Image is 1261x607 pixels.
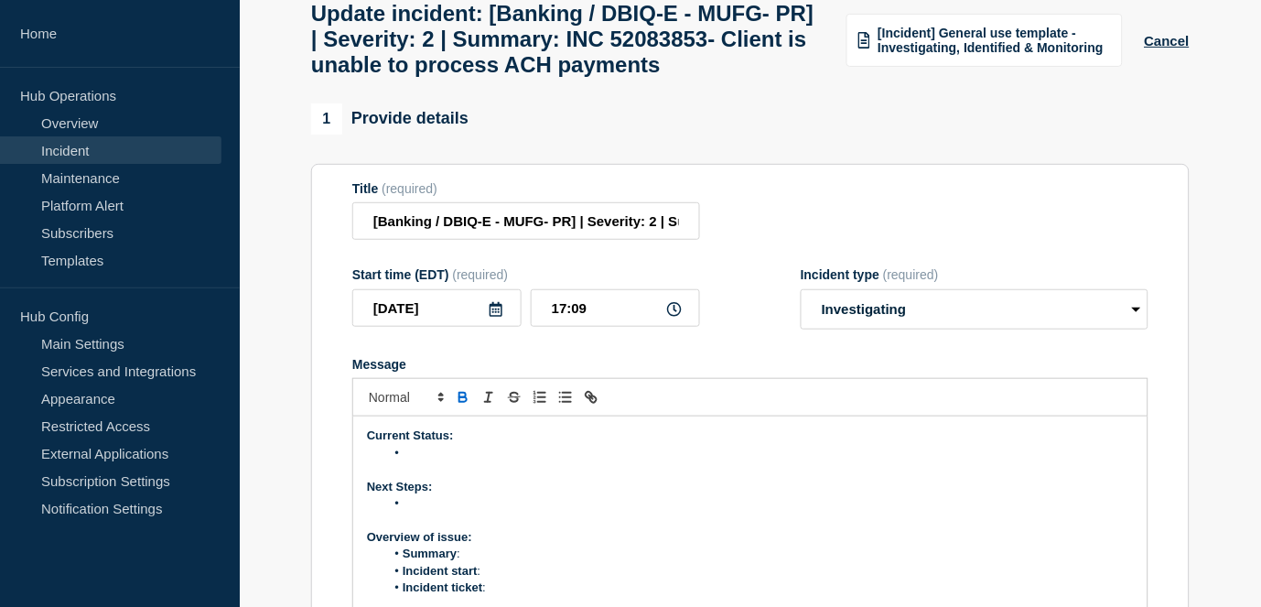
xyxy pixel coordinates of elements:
div: Start time (EDT) [352,267,700,282]
button: Toggle link [578,386,604,408]
strong: Incident ticket [403,580,482,594]
button: Toggle bulleted list [553,386,578,408]
strong: Next Steps: [367,480,433,493]
button: Toggle strikethrough text [501,386,527,408]
div: Incident type [801,267,1148,282]
select: Incident type [801,289,1148,330]
input: YYYY-MM-DD [352,289,522,327]
strong: Incident start [403,564,478,578]
button: Toggle ordered list [527,386,553,408]
span: (required) [883,267,939,282]
strong: Summary [403,547,457,560]
button: Toggle bold text [450,386,476,408]
li: : [385,546,1135,562]
input: HH:MM [531,289,700,327]
span: (required) [453,267,509,282]
li: : [385,580,1135,596]
button: Cancel [1145,33,1190,49]
button: Toggle italic text [476,386,501,408]
strong: Overview of issue: [367,530,472,544]
h1: Update incident: [Banking / DBIQ-E - MUFG- PR] | Severity: 2 | Summary: INC 52083853- Client is u... [311,1,824,78]
strong: Current Status: [367,428,454,442]
div: Provide details [311,103,469,135]
li: : [385,563,1135,580]
input: Title [352,202,700,240]
img: template icon [858,32,871,49]
div: Title [352,181,700,196]
span: [Incident] General use template - Investigating, Identified & Monitoring [878,26,1110,55]
span: Font size [361,386,450,408]
span: (required) [382,181,437,196]
div: Message [352,357,1148,372]
span: 1 [311,103,342,135]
